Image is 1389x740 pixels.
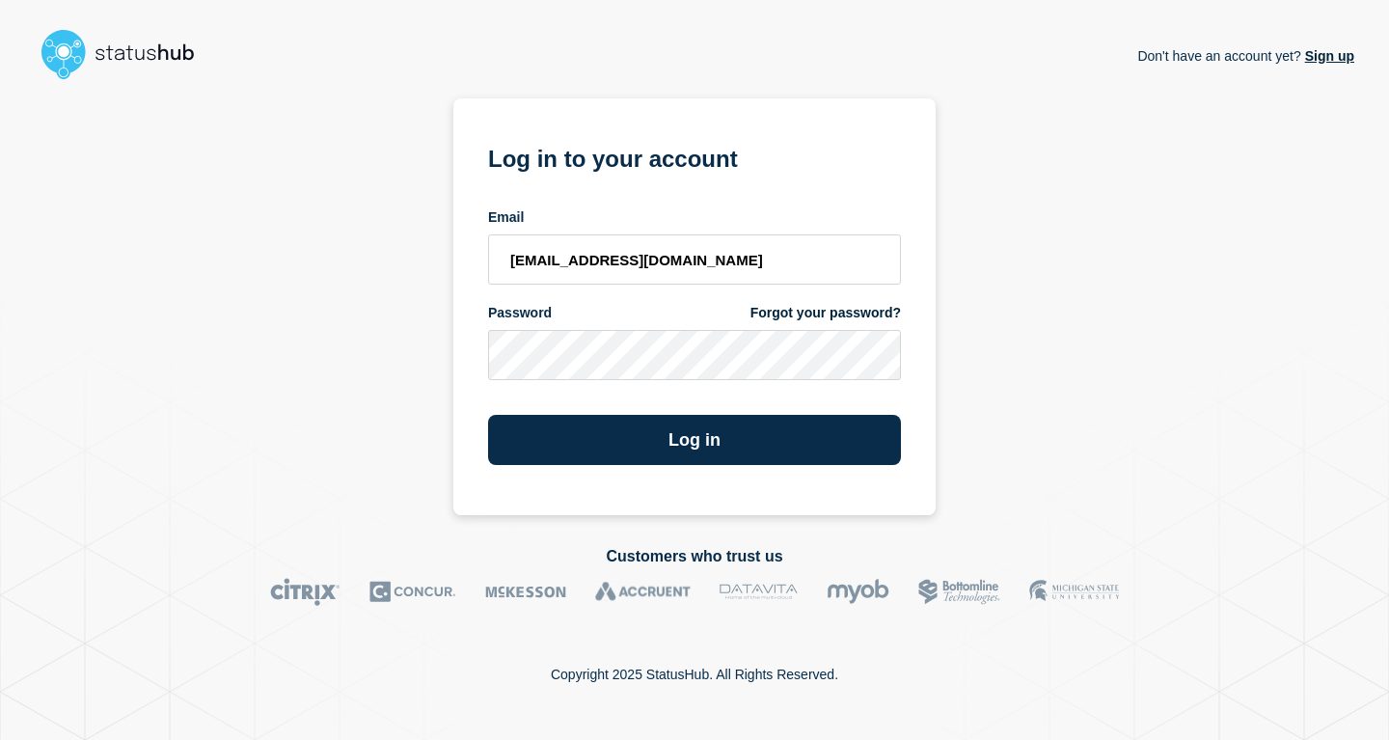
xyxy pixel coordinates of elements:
img: Concur logo [369,578,456,606]
input: password input [488,330,901,380]
button: Log in [488,415,901,465]
img: Citrix logo [270,578,340,606]
a: Sign up [1301,48,1354,64]
span: Password [488,304,552,322]
img: Accruent logo [595,578,691,606]
img: DataVita logo [720,578,798,606]
img: Bottomline logo [918,578,1000,606]
a: Forgot your password? [750,304,901,322]
p: Copyright 2025 StatusHub. All Rights Reserved. [551,667,838,682]
p: Don't have an account yet? [1137,33,1354,79]
span: Email [488,208,524,227]
h1: Log in to your account [488,139,901,175]
img: StatusHub logo [35,23,218,85]
input: email input [488,234,901,285]
h2: Customers who trust us [35,548,1354,565]
img: McKesson logo [485,578,566,606]
img: MSU logo [1029,578,1119,606]
img: myob logo [827,578,889,606]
